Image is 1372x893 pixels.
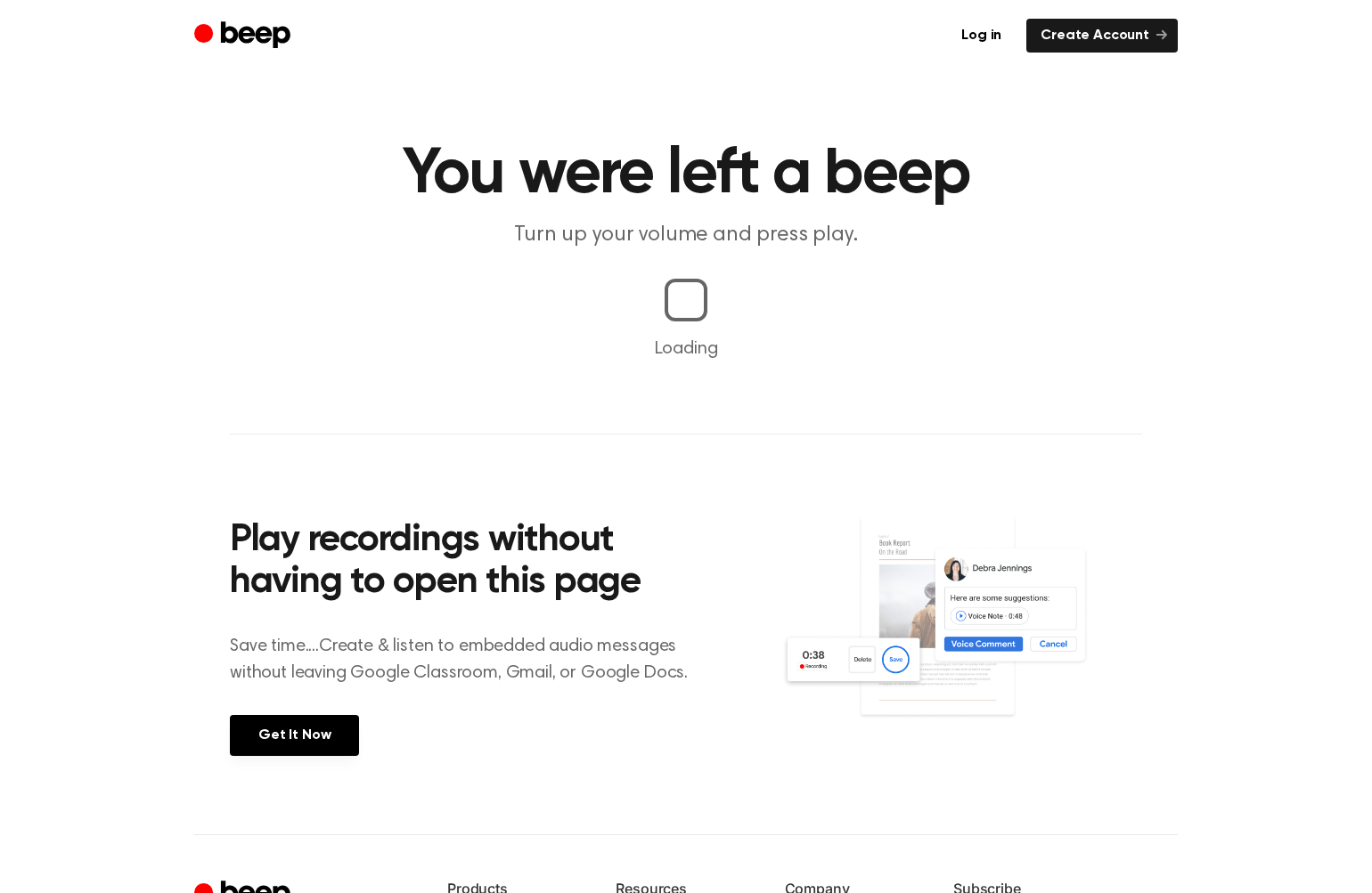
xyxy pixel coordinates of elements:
a: Create Account [1026,19,1178,53]
img: Voice Comments on Docs and Recording Widget [781,515,1142,754]
a: Get It Now [230,715,359,756]
h1: You were left a beep [230,142,1142,207]
h2: Play recordings without having to open this page [230,520,710,605]
p: Turn up your volume and press play. [344,221,1028,250]
a: Log in [947,19,1016,53]
p: Loading [21,336,1351,362]
p: Save time....Create & listen to embedded audio messages without leaving Google Classroom, Gmail, ... [230,633,710,686]
a: Beep [194,19,295,53]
